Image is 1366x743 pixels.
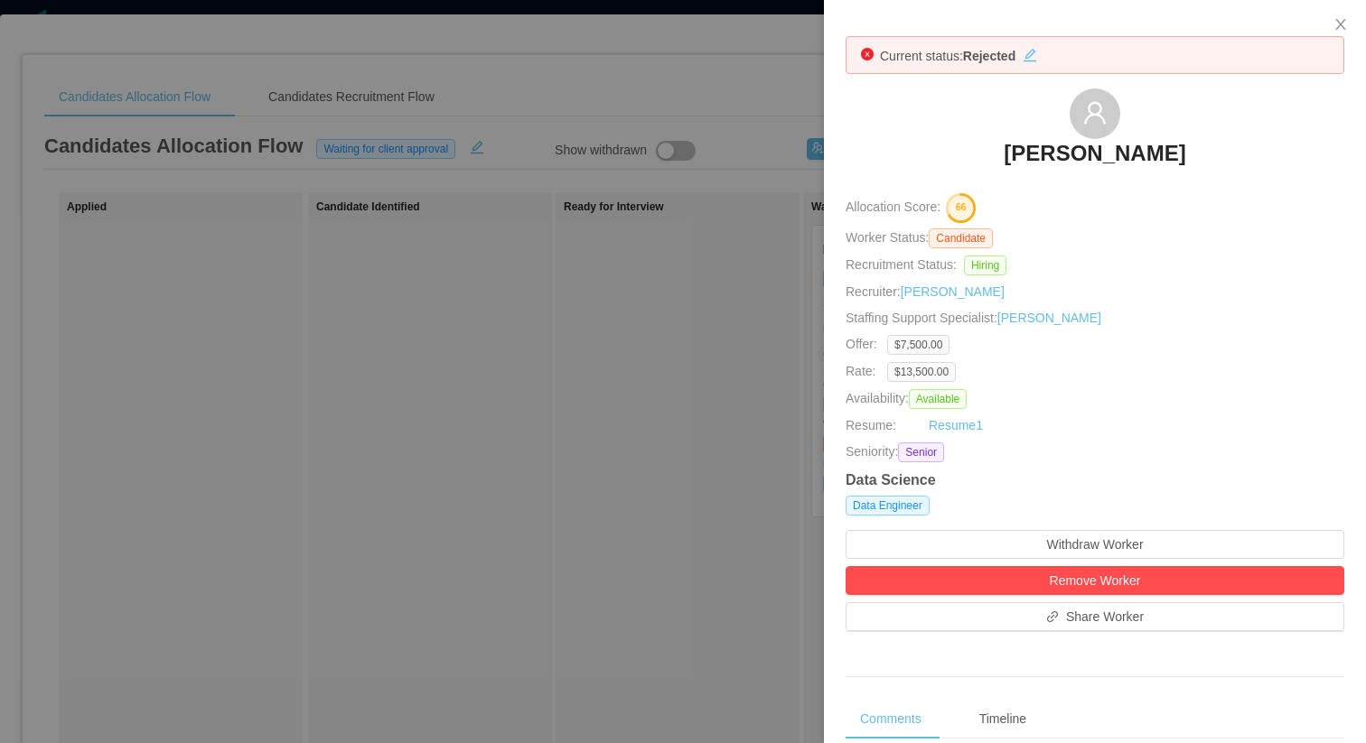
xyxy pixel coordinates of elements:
button: icon: linkShare Worker [846,602,1344,631]
i: icon: user [1082,100,1108,125]
span: Seniority: [846,442,898,462]
span: Available [909,389,967,409]
span: Staffing Support Specialist: [846,311,1101,325]
strong: Data Science [846,472,936,488]
span: Recruiter: [846,284,1005,299]
a: Resume1 [929,416,983,435]
button: Withdraw Worker [846,530,1344,559]
span: $7,500.00 [887,335,950,355]
span: $13,500.00 [887,362,956,382]
i: icon: close [1333,17,1348,32]
span: Resume: [846,418,896,432]
span: Senior [898,442,944,462]
span: Worker Status: [846,230,929,245]
button: Remove Worker [846,566,1344,595]
div: Timeline [965,699,1041,739]
span: Hiring [964,255,1006,275]
a: [PERSON_NAME] [901,284,1005,299]
a: [PERSON_NAME] [997,311,1101,325]
button: 66 [940,192,977,221]
span: Allocation Score: [846,200,940,215]
span: Candidate [929,228,993,248]
span: Current status: [880,49,963,63]
i: icon: close-circle [861,48,874,60]
button: icon: edit [1015,44,1044,62]
h3: [PERSON_NAME] [1004,139,1185,168]
span: Availability: [846,391,974,405]
text: 66 [956,202,967,213]
div: Comments [846,699,936,739]
strong: Rejected [963,49,1015,63]
a: [PERSON_NAME] [1004,139,1185,179]
span: Recruitment Status: [846,257,957,272]
span: Data Engineer [846,496,930,515]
